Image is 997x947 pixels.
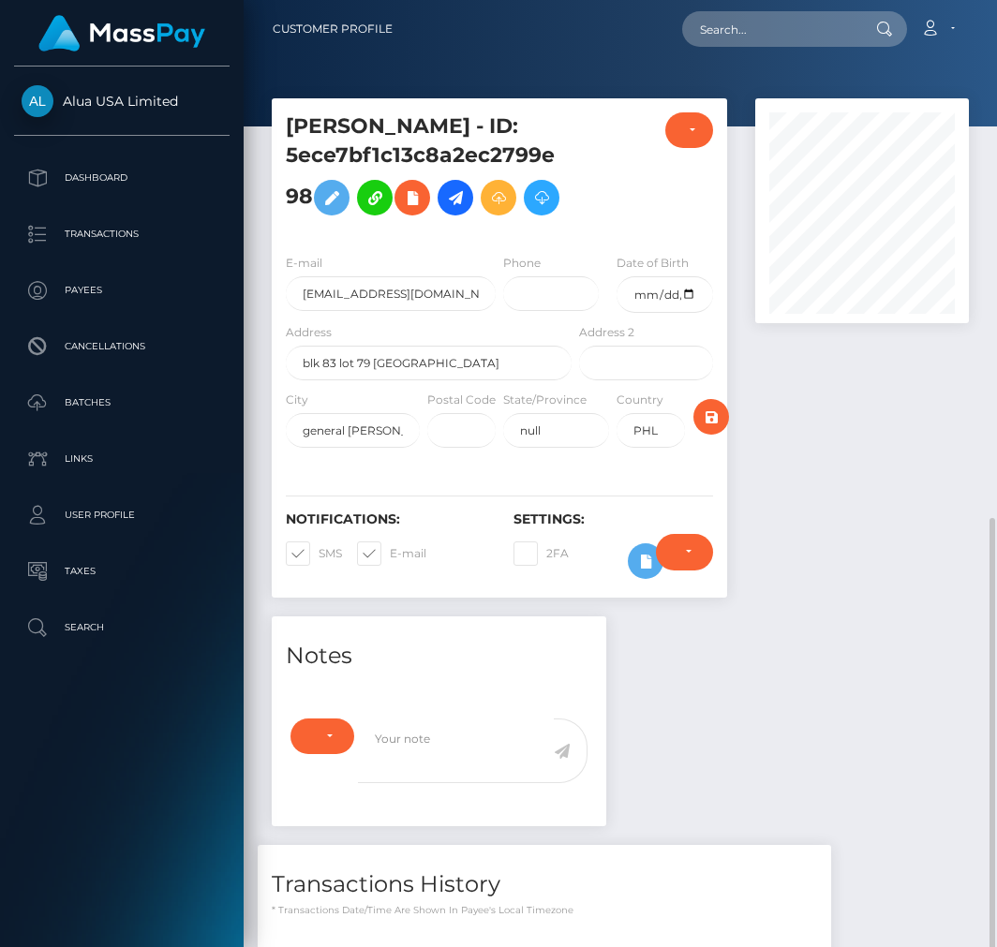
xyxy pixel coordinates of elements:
[22,276,222,304] p: Payees
[503,255,541,272] label: Phone
[286,392,308,408] label: City
[617,255,689,272] label: Date of Birth
[22,220,222,248] p: Transactions
[272,903,817,917] p: * Transactions date/time are shown in payee's local timezone
[286,640,592,673] h4: Notes
[286,324,332,341] label: Address
[22,614,222,642] p: Search
[656,534,713,570] button: Require ID/Selfie Verification
[290,718,354,754] button: Note Type
[272,868,817,901] h4: Transactions History
[286,112,561,225] h5: [PERSON_NAME] - ID: 5ece7bf1c13c8a2ec2799e98
[22,501,222,529] p: User Profile
[14,436,230,482] a: Links
[286,255,322,272] label: E-mail
[579,324,634,341] label: Address 2
[438,180,473,215] a: Initiate Payout
[14,93,230,110] span: Alua USA Limited
[38,15,205,52] img: MassPay Logo
[14,492,230,539] a: User Profile
[286,541,342,566] label: SMS
[286,511,485,527] h6: Notifications:
[22,333,222,361] p: Cancellations
[513,511,713,527] h6: Settings:
[357,541,426,566] label: E-mail
[273,9,393,49] a: Customer Profile
[22,85,53,117] img: Alua USA Limited
[617,392,663,408] label: Country
[22,557,222,585] p: Taxes
[22,164,222,192] p: Dashboard
[14,379,230,426] a: Batches
[22,389,222,417] p: Batches
[665,112,713,148] button: ACTIVE
[14,211,230,258] a: Transactions
[14,548,230,595] a: Taxes
[22,445,222,473] p: Links
[682,11,858,47] input: Search...
[427,392,496,408] label: Postal Code
[14,267,230,314] a: Payees
[14,604,230,651] a: Search
[14,323,230,370] a: Cancellations
[513,541,569,566] label: 2FA
[14,155,230,201] a: Dashboard
[503,392,587,408] label: State/Province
